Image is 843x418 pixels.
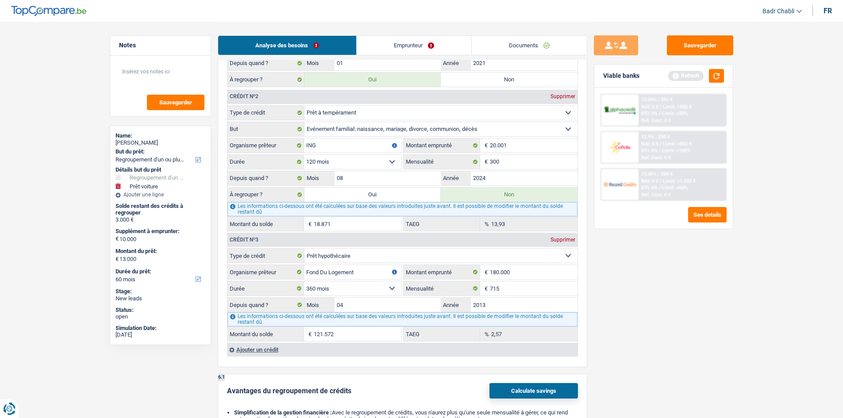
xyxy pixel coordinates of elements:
span: € [115,235,119,242]
div: Les informations ci-dessous ont été calculées sur base des valeurs introduites juste avant. Il es... [227,202,577,216]
label: Supplément à emprunter: [115,228,204,235]
label: Depuis quand ? [227,56,304,70]
span: % [480,217,491,231]
label: But [227,122,304,136]
div: Les informations ci-dessous ont été calculées sur base des valeurs introduites juste avant. Il es... [227,312,577,326]
div: Crédit nº2 [227,94,261,99]
div: Détails but du prêt [115,166,205,173]
label: Montant du solde [227,327,304,341]
span: Badr Chabli [762,8,794,15]
div: Supprimer [548,237,577,242]
span: Limit: >800 € [663,141,692,147]
label: TAEG [404,327,480,341]
div: [DATE] [115,331,205,338]
div: Solde restant des crédits à regrouper [115,203,205,216]
label: Mois [304,171,335,185]
input: MM [335,298,441,312]
img: Record Credits [604,176,636,192]
input: AAAA [471,56,577,70]
label: Montant emprunté [404,138,480,153]
label: Montant emprunté [404,265,480,279]
span: € [304,327,314,341]
div: Refresh [668,71,704,81]
div: open [115,313,205,320]
img: TopCompare Logo [11,6,86,16]
span: / [660,178,662,184]
button: Calculate savings [489,383,578,399]
div: Ref. Cost: 0 € [641,155,671,161]
div: fr [824,7,832,15]
div: 3.000 € [115,216,205,223]
span: € [115,256,119,263]
span: DTI: 0% [641,111,658,116]
div: Supprimer [548,94,577,99]
span: NAI: 0 € [641,178,658,184]
label: Mois [304,298,335,312]
b: Simplification de la gestion financière : [234,409,332,416]
div: New leads [115,295,205,302]
span: / [660,104,662,110]
label: Montant du prêt: [115,248,204,255]
span: / [660,141,662,147]
input: AAAA [471,298,577,312]
a: Emprunteur [357,36,471,55]
label: Mois [304,56,335,70]
span: Limit: >850 € [663,104,692,110]
label: Année [441,298,471,312]
label: Année [441,56,471,70]
label: Depuis quand ? [227,171,304,185]
div: Ref. Cost: 0 € [641,192,671,198]
span: Limit: >1.033 € [663,178,696,184]
label: À regrouper ? [227,188,304,202]
label: But du prêt: [115,148,204,155]
div: Crédit nº3 [227,237,261,242]
input: AAAA [471,171,577,185]
span: Sauvegarder [159,100,192,105]
h5: Notes [119,42,202,49]
label: Durée [227,281,304,295]
label: Durée [227,155,304,169]
span: Limit: <100% [662,148,690,153]
label: Type de crédit [227,249,304,263]
span: € [480,155,490,169]
a: Badr Chabli [755,4,802,19]
span: / [659,148,661,153]
a: Documents [472,36,587,55]
div: [PERSON_NAME] [115,139,205,146]
span: Limit: <60% [662,185,688,191]
label: Durée du prêt: [115,268,204,275]
div: 12.45% | 288 € [641,171,673,177]
span: % [480,327,491,341]
label: Non [441,188,577,202]
label: Organisme prêteur [227,265,304,279]
span: NAI: 0 € [641,104,658,110]
label: Organisme prêteur [227,138,304,153]
div: Ajouter un crédit [227,343,577,356]
span: NAI: 0 € [641,141,658,147]
label: Oui [304,188,441,202]
span: Limit: <50% [662,111,688,116]
div: Simulation Date: [115,325,205,332]
label: TAEG [404,217,480,231]
span: € [480,265,490,279]
button: Sauvegarder [147,95,204,110]
span: € [304,217,314,231]
label: À regrouper ? [227,73,304,87]
label: Mensualité [404,281,480,295]
span: € [480,138,490,153]
div: Stage: [115,288,205,295]
label: Montant du solde [227,217,304,231]
div: Viable banks [603,72,639,80]
button: See details [688,207,727,222]
button: Sauvegarder [667,35,733,55]
span: / [659,185,661,191]
label: Depuis quand ? [227,298,304,312]
label: Année [441,171,471,185]
div: Name: [115,132,205,139]
img: AlphaCredit [604,105,636,115]
label: Non [441,73,577,87]
label: Oui [304,73,441,87]
div: Avantages du regroupement de crédits [227,387,351,395]
div: 6.1 [218,374,225,381]
div: 12.99% | 291 € [641,97,673,103]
